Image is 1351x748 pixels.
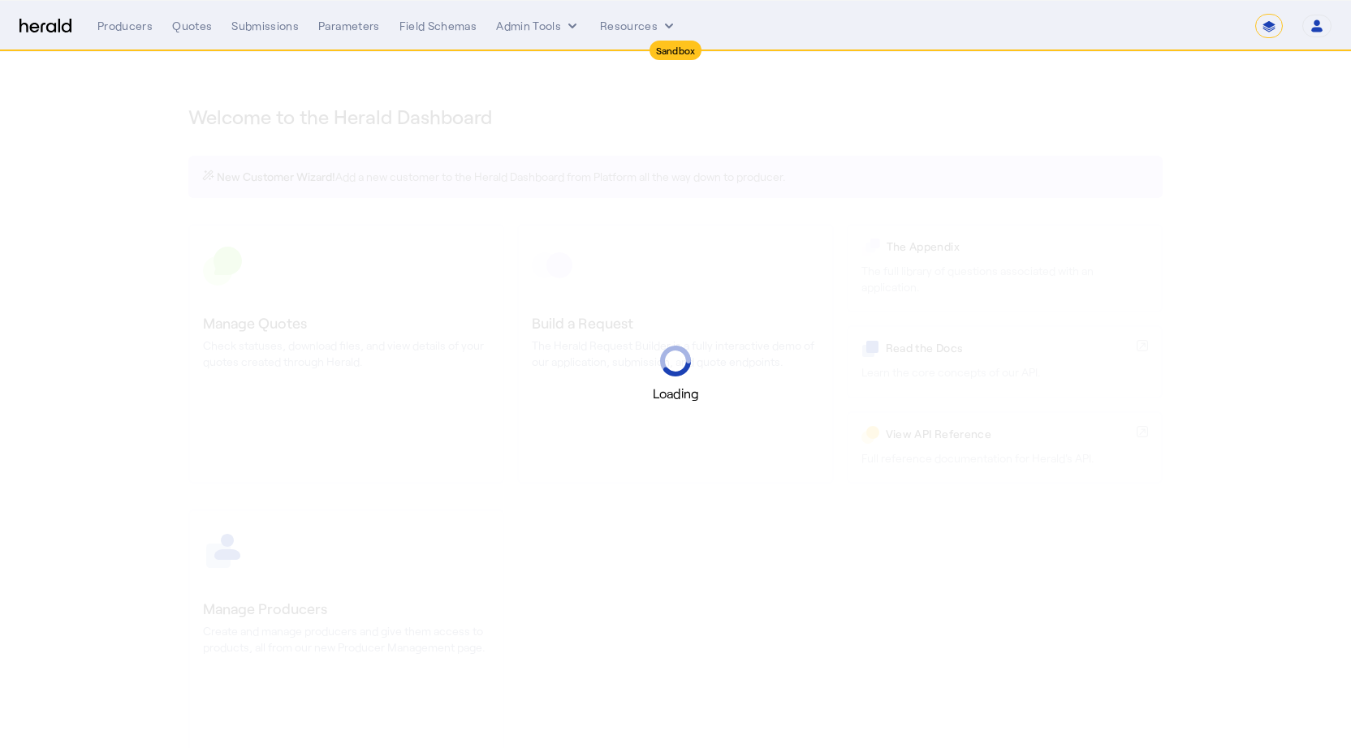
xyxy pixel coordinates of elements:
img: Herald Logo [19,19,71,34]
div: Producers [97,18,153,34]
div: Parameters [318,18,380,34]
button: Resources dropdown menu [600,18,677,34]
button: internal dropdown menu [496,18,581,34]
div: Submissions [231,18,299,34]
div: Field Schemas [399,18,477,34]
div: Quotes [172,18,212,34]
div: Sandbox [650,41,702,60]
